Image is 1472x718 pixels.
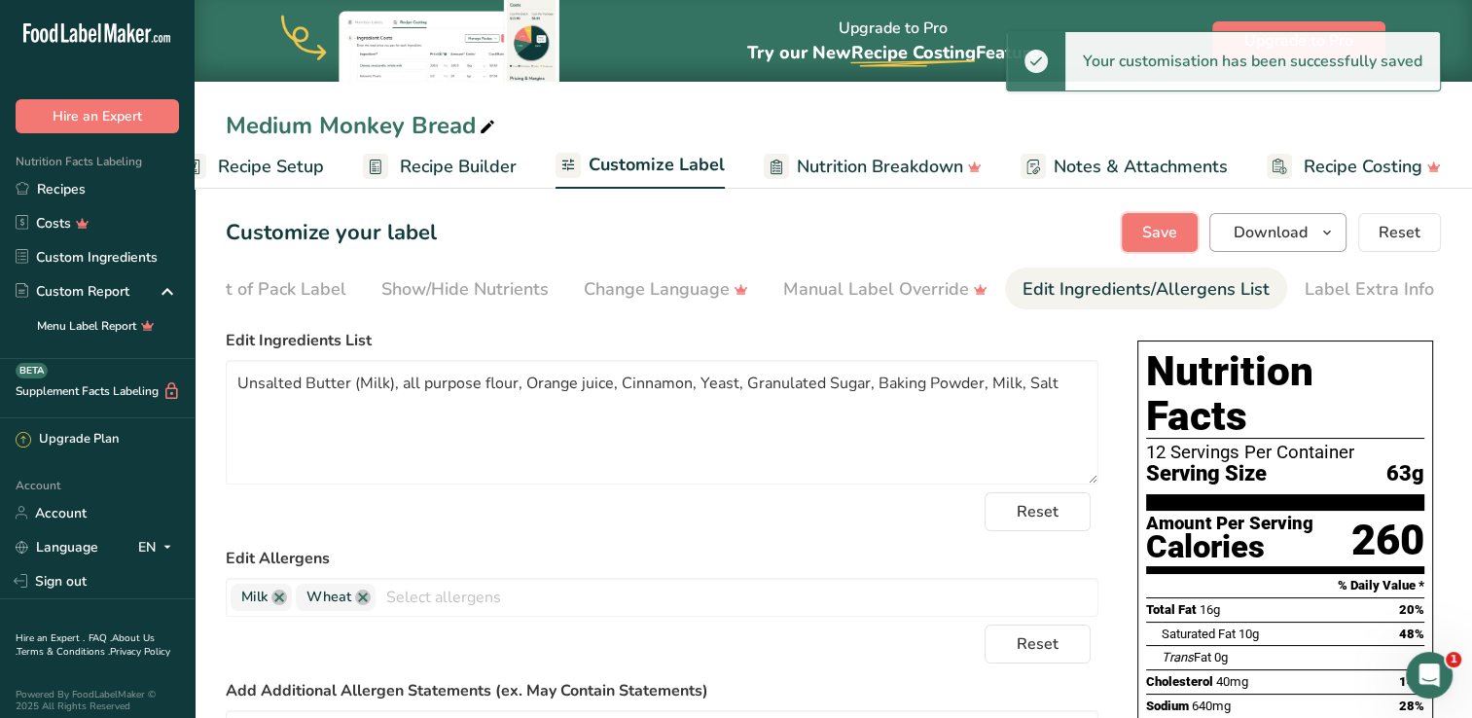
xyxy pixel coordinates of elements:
span: 28% [1399,699,1424,713]
div: Calories [1146,533,1313,561]
a: Recipe Setup [181,145,324,189]
div: Medium Monkey Bread [226,108,499,143]
div: Upgrade to Pro [746,1,1038,82]
span: Milk [241,587,268,608]
span: Notes & Attachments [1054,154,1228,180]
input: Select allergens [376,582,1097,612]
a: Customize Label [556,143,725,190]
span: Upgrade to Pro [1244,29,1353,53]
span: Wheat [306,587,351,608]
span: Reset [1379,221,1420,244]
button: Reset [985,625,1091,664]
span: 20% [1399,602,1424,617]
h1: Customize your label [226,217,437,249]
a: Language [16,530,98,564]
div: Amount Per Serving [1146,515,1313,533]
span: Try our New Feature [746,41,1038,64]
div: Show/Hide Nutrients [381,276,549,303]
div: Label Extra Info [1305,276,1434,303]
button: Download [1209,213,1346,252]
a: Nutrition Breakdown [764,145,982,189]
div: Upgrade Plan [16,430,119,449]
span: 40mg [1216,674,1248,689]
i: Trans [1162,650,1194,664]
button: Reset [1358,213,1441,252]
div: Front of Pack Label [190,276,346,303]
span: Fat [1162,650,1211,664]
button: Upgrade to Pro [1212,21,1385,60]
div: EN [138,535,179,558]
div: BETA [16,363,48,378]
span: Cholesterol [1146,674,1213,689]
div: Manual Label Override [783,276,987,303]
span: Recipe Costing [850,41,975,64]
span: Saturated Fat [1162,627,1236,641]
div: Powered By FoodLabelMaker © 2025 All Rights Reserved [16,689,179,712]
span: Serving Size [1146,462,1267,486]
a: FAQ . [89,631,112,645]
section: % Daily Value * [1146,574,1424,597]
span: Customize Label [589,152,725,178]
h1: Nutrition Facts [1146,349,1424,439]
div: 260 [1351,515,1424,566]
div: 12 Servings Per Container [1146,443,1424,462]
span: 0g [1214,650,1228,664]
span: 640mg [1192,699,1231,713]
a: Hire an Expert . [16,631,85,645]
button: Save [1122,213,1198,252]
span: Recipe Builder [400,154,517,180]
a: Recipe Costing [1267,145,1441,189]
label: Add Additional Allergen Statements (ex. May Contain Statements) [226,679,1098,702]
span: 16g [1200,602,1220,617]
a: Notes & Attachments [1021,145,1228,189]
div: Edit Ingredients/Allergens List [1023,276,1270,303]
span: 1 [1446,652,1461,667]
a: Terms & Conditions . [17,645,110,659]
span: Recipe Setup [218,154,324,180]
iframe: Intercom live chat [1406,652,1453,699]
div: Change Language [584,276,748,303]
span: Recipe Costing [1304,154,1422,180]
span: Total Fat [1146,602,1197,617]
div: Your customisation has been successfully saved [1065,32,1440,90]
a: Privacy Policy [110,645,170,659]
span: Download [1234,221,1308,244]
span: 48% [1399,627,1424,641]
label: Edit Ingredients List [226,329,1098,352]
a: About Us . [16,631,155,659]
span: Sodium [1146,699,1189,713]
label: Edit Allergens [226,547,1098,570]
span: 14% [1399,674,1424,689]
button: Reset [985,492,1091,531]
span: 63g [1386,462,1424,486]
button: Hire an Expert [16,99,179,133]
span: Reset [1017,500,1059,523]
span: Reset [1017,632,1059,656]
span: 10g [1239,627,1259,641]
span: Nutrition Breakdown [797,154,963,180]
div: Custom Report [16,281,129,302]
a: Recipe Builder [363,145,517,189]
span: Save [1142,221,1177,244]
